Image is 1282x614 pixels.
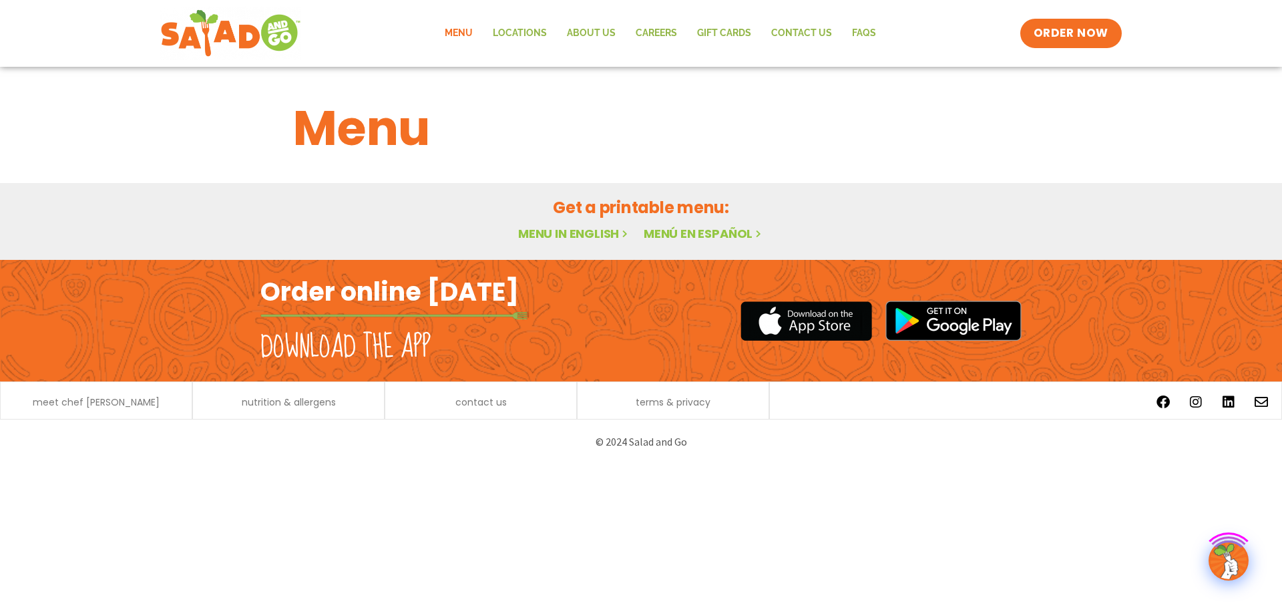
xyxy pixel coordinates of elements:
img: new-SAG-logo-768×292 [160,7,301,60]
h2: Download the app [260,329,431,366]
h1: Menu [293,92,989,164]
span: ORDER NOW [1034,25,1108,41]
h2: Get a printable menu: [293,196,989,219]
a: Menu [435,18,483,49]
img: appstore [740,299,872,343]
img: google_play [885,301,1022,341]
a: Locations [483,18,557,49]
a: Contact Us [761,18,842,49]
a: nutrition & allergens [242,398,336,407]
a: About Us [557,18,626,49]
a: meet chef [PERSON_NAME] [33,398,160,407]
a: Menu in English [518,225,630,242]
a: terms & privacy [636,398,710,407]
a: GIFT CARDS [687,18,761,49]
p: © 2024 Salad and Go [267,433,1015,451]
h2: Order online [DATE] [260,275,519,308]
a: ORDER NOW [1020,19,1122,48]
a: Careers [626,18,687,49]
nav: Menu [435,18,886,49]
a: Menú en español [644,225,764,242]
a: contact us [455,398,507,407]
img: fork [260,312,527,319]
a: FAQs [842,18,886,49]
